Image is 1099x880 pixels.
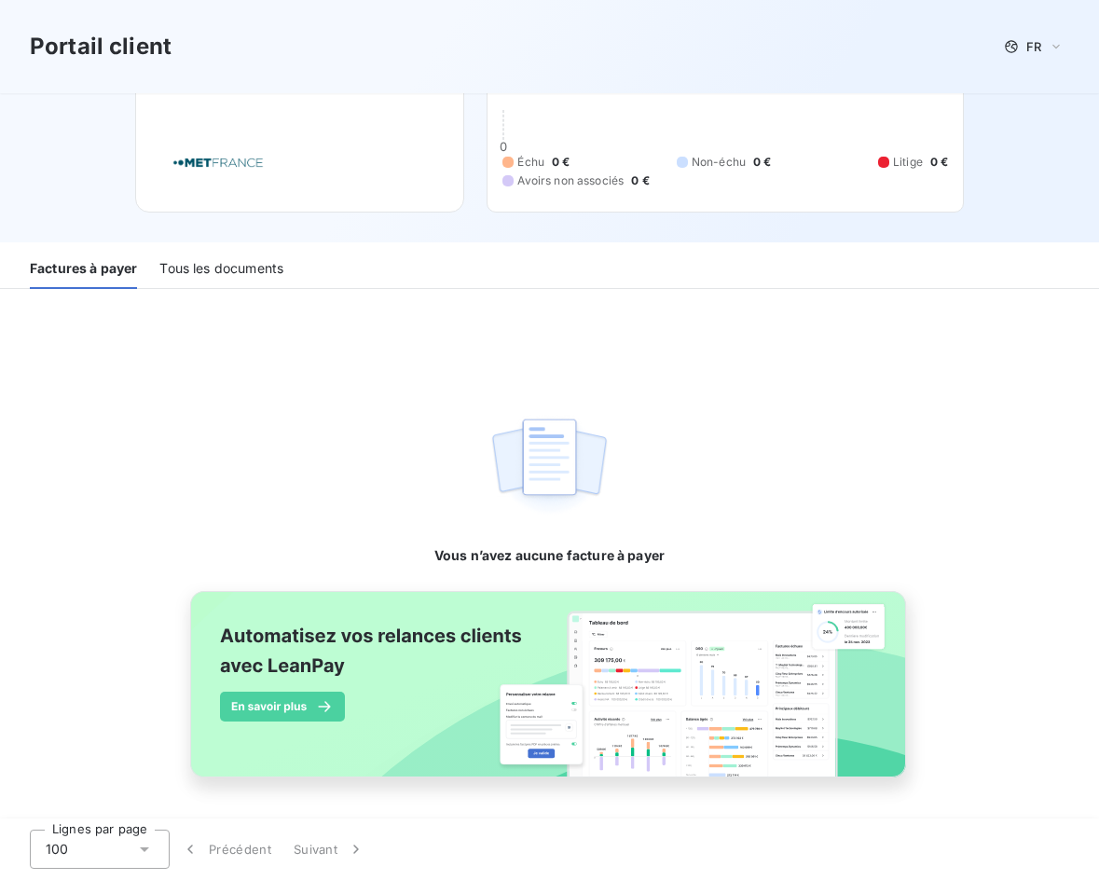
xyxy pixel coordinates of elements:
span: Avoirs non associés [517,172,624,189]
img: Company logo [158,136,278,189]
span: 0 € [631,172,649,189]
span: 100 [46,840,68,859]
img: empty state [489,408,609,524]
span: Litige [893,154,923,171]
img: banner [173,580,927,809]
h3: Portail client [30,30,172,63]
span: 0 € [552,154,570,171]
span: Vous n’avez aucune facture à payer [434,546,665,565]
span: 0 [500,139,507,154]
span: 0 € [930,154,948,171]
span: 0 € [753,154,771,171]
span: Non-échu [692,154,746,171]
span: Échu [517,154,544,171]
div: Tous les documents [159,250,283,289]
span: FR [1026,39,1041,54]
button: Suivant [282,830,377,869]
button: Précédent [170,830,282,869]
div: Factures à payer [30,250,137,289]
